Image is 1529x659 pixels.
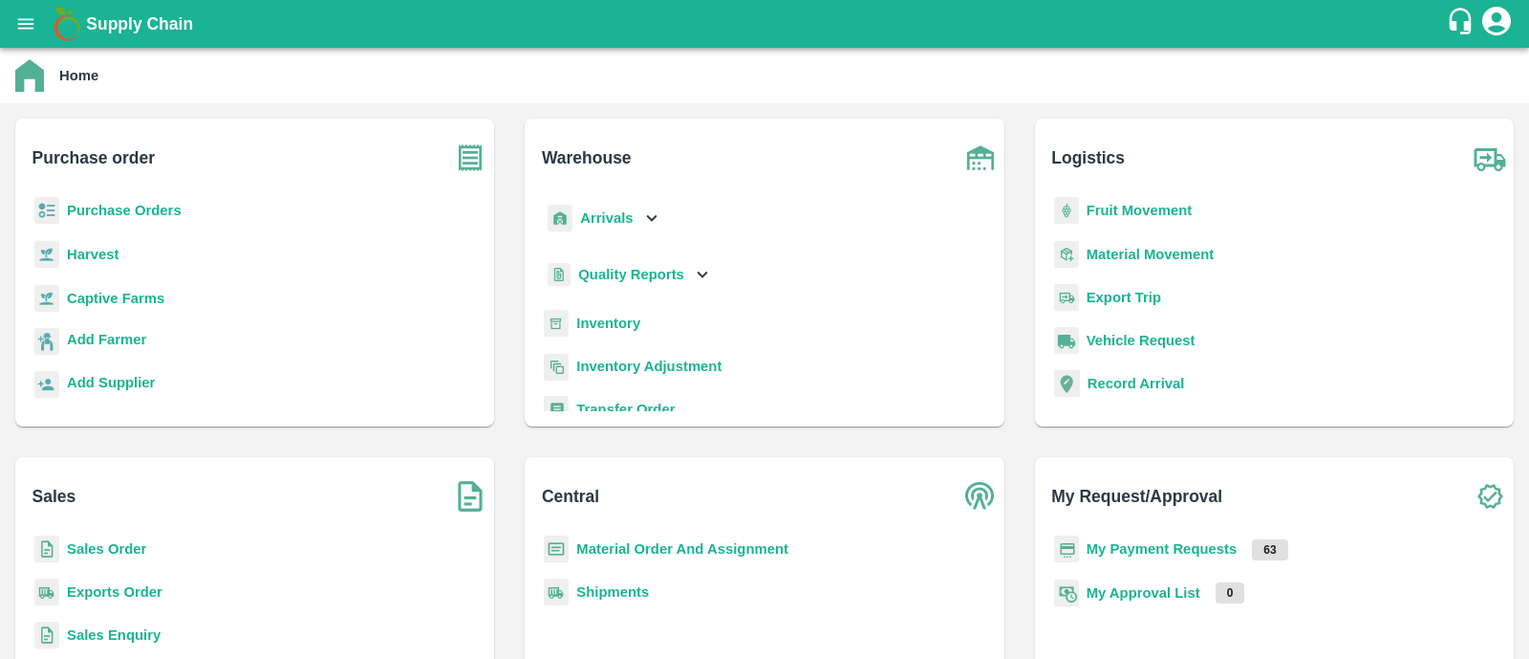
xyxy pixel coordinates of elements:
[1087,333,1195,348] a: Vehicle Request
[544,536,569,563] img: centralMaterial
[576,316,640,331] a: Inventory
[1446,7,1479,41] div: customer-support
[34,240,59,269] img: harvest
[34,579,59,606] img: shipments
[34,371,59,399] img: supplier
[1087,541,1238,557] a: My Payment Requests
[67,627,161,643] a: Sales Enquiry
[67,329,146,355] a: Add Farmer
[544,579,569,606] img: shipments
[1466,472,1514,520] img: check
[544,310,569,338] img: whInventory
[1087,203,1193,218] a: Fruit Movement
[67,203,182,218] a: Purchase Orders
[544,353,569,381] img: inventory
[1051,144,1125,171] b: Logistics
[48,5,86,43] img: logo
[67,584,162,600] a: Exports Order
[576,359,721,374] a: Inventory Adjustment
[1252,539,1287,560] p: 63
[1054,579,1079,607] img: approval
[1054,370,1080,397] img: recordArrival
[1054,327,1079,355] img: vehicle
[1054,536,1079,563] img: payment
[67,332,146,347] b: Add Farmer
[67,247,118,262] a: Harvest
[1054,284,1079,312] img: delivery
[1087,585,1200,601] a: My Approval List
[67,291,164,306] a: Captive Farms
[1087,247,1215,262] a: Material Movement
[4,2,48,46] button: open drawer
[1054,240,1079,269] img: material
[32,144,155,171] b: Purchase order
[34,328,59,356] img: farmer
[446,134,494,182] img: purchase
[34,622,59,649] img: sales
[542,144,632,171] b: Warehouse
[86,11,1446,37] a: Supply Chain
[544,197,662,240] div: Arrivals
[34,197,59,225] img: reciept
[1051,483,1222,510] b: My Request/Approval
[32,483,76,510] b: Sales
[1479,4,1514,44] div: account of current user
[578,267,684,282] b: Quality Reports
[544,396,569,424] img: whTransfer
[67,372,155,398] a: Add Supplier
[34,536,59,563] img: sales
[67,541,146,557] a: Sales Order
[446,472,494,520] img: soSales
[542,483,599,510] b: Central
[59,68,98,83] b: Home
[548,263,571,287] img: qualityReport
[957,134,1004,182] img: warehouse
[34,284,59,313] img: harvest
[1088,376,1185,391] a: Record Arrival
[67,375,155,390] b: Add Supplier
[576,402,675,417] a: Transfer Order
[86,14,193,33] b: Supply Chain
[15,59,44,92] img: home
[576,541,788,557] a: Material Order And Assignment
[1466,134,1514,182] img: truck
[544,255,713,295] div: Quality Reports
[580,210,633,226] b: Arrivals
[1054,197,1079,225] img: fruit
[1216,582,1245,604] p: 0
[548,205,572,232] img: whArrival
[957,472,1004,520] img: central
[1087,290,1161,305] a: Export Trip
[576,584,649,600] a: Shipments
